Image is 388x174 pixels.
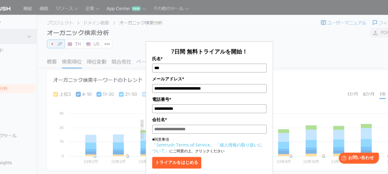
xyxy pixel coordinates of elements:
label: メールアドレス* [152,76,267,82]
label: 電話番号* [152,96,267,103]
span: 7日間 無料トライアルを開始！ [171,48,248,55]
a: 「個人情報の取り扱いについて」 [152,142,263,154]
p: ■同意事項 にご同意の上、クリックください [152,137,267,154]
button: トライアルをはじめる [152,157,201,168]
iframe: Help widget launcher [333,150,381,167]
a: 「Semrush Terms of Service」 [152,142,214,148]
